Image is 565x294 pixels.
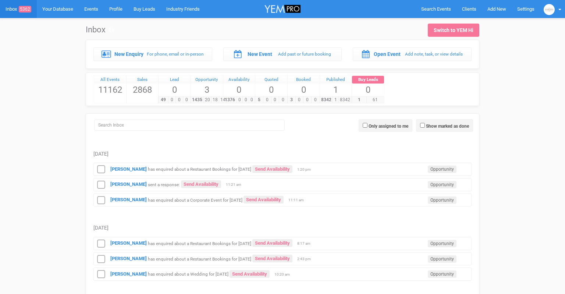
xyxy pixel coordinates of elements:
span: 8342 [320,96,333,103]
a: New Enquiry For phone, email or in-person [93,47,212,61]
span: 0 [249,96,255,103]
span: 0 [183,96,191,103]
span: 49 [158,96,168,103]
span: 0 [303,96,312,103]
span: 1 [320,84,352,96]
span: Search Events [421,6,451,12]
a: Send Availability [252,165,292,173]
a: [PERSON_NAME] [110,256,147,261]
label: Show marked as done [426,123,469,130]
span: 0 [288,84,320,96]
span: 0 [175,96,183,103]
a: Lead [159,76,191,84]
span: 0 [223,84,255,96]
span: 0 [263,96,271,103]
small: sent a response: [148,182,180,187]
span: 8:17 am [297,241,316,246]
label: New Event [248,50,272,58]
span: Opportunity [428,270,456,278]
span: 2868 [127,84,159,96]
span: 5362 [19,6,31,13]
span: 2:43 pm [297,256,316,262]
span: 0 [159,84,191,96]
a: Send Availability [252,255,292,262]
label: Open Event [374,50,401,58]
a: New Event Add past or future booking [223,47,342,61]
input: Search Inbox [94,120,285,131]
span: 11162 [94,84,126,96]
a: Quoted [255,76,287,84]
small: For phone, email or in-person [147,52,204,57]
small: Add past or future booking [278,52,331,57]
span: 0 [237,96,243,103]
span: 18 [211,96,219,103]
span: 11:11 am [288,198,307,203]
small: Add note, task, or view details [405,52,463,57]
a: [PERSON_NAME] [110,197,147,202]
div: Switch to YEM Hi [434,26,473,34]
span: 0 [295,96,304,103]
span: Opportunity [428,166,456,173]
h5: [DATE] [93,151,472,157]
h1: Inbox [86,25,114,34]
a: Switch to YEM Hi [428,24,479,37]
a: Send Availability [230,270,270,278]
span: 1:20 pm [297,167,316,172]
span: 10:20 am [274,272,293,277]
small: has enquired about a Corporate Event for [DATE] [148,197,242,202]
span: 0 [255,84,287,96]
small: has enquired about a Restaurant Bookings for [DATE] [148,241,251,246]
a: Open Event Add note, task, or view details [353,47,472,61]
span: 0 [311,96,320,103]
small: has enquired about a Restaurant Bookings for [DATE] [148,167,251,172]
a: [PERSON_NAME] [110,271,147,277]
span: Clients [462,6,476,12]
span: 14 [219,96,227,103]
a: Opportunity [191,76,223,84]
span: Opportunity [428,240,456,247]
span: 1 [333,96,338,103]
span: Opportunity [428,196,456,204]
span: 0 [271,96,280,103]
h5: [DATE] [93,225,472,231]
a: Send Availability [181,180,221,188]
span: 1435 [191,96,204,103]
a: Sales [127,76,159,84]
span: 3 [191,84,223,96]
div: Booked [288,76,320,84]
a: [PERSON_NAME] [110,181,147,187]
span: Add New [487,6,506,12]
span: Opportunity [428,181,456,188]
span: 0 [352,84,384,96]
small: has enquired about a Restaurant Bookings for [DATE] [148,256,251,261]
span: 3 [287,96,296,103]
span: 61 [366,96,384,103]
a: Availability [223,76,255,84]
a: Send Availability [244,196,284,203]
a: Published [320,76,352,84]
span: 11:21 am [226,182,244,187]
img: open-uri20240808-2-z9o2v [544,4,555,15]
a: [PERSON_NAME] [110,240,147,246]
a: [PERSON_NAME] [110,166,147,172]
div: All Events [94,76,126,84]
span: 0 [279,96,287,103]
span: Opportunity [428,255,456,263]
span: 8342 [338,96,352,103]
label: Only assigned to me [369,123,408,130]
span: 5 [255,96,263,103]
span: 1 [352,96,367,103]
span: 1376 [223,96,237,103]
